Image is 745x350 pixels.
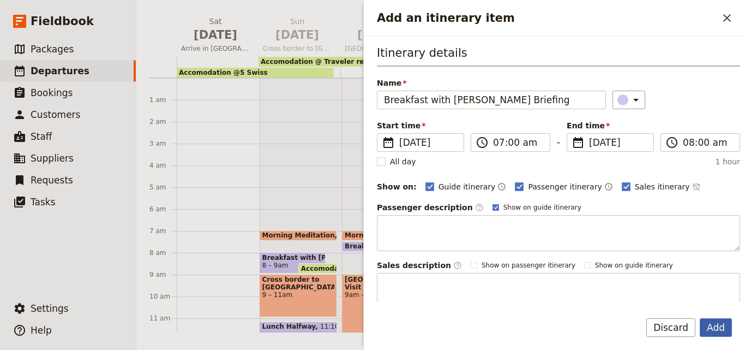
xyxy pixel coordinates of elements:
[377,181,417,192] div: Show on:
[475,203,484,212] span: ​
[31,44,74,55] span: Packages
[181,27,250,43] span: [DATE]
[31,66,89,76] span: Departures
[177,44,254,53] span: Arrive in [GEOGRAPHIC_DATA]
[718,9,736,27] button: Close drawer
[692,180,701,193] button: Time not shown on sales itinerary
[572,136,585,149] span: ​
[482,261,575,270] span: Show on passenger itinerary
[177,68,334,78] div: Accomodation @5 Swiss
[567,120,654,131] span: End time
[345,291,417,299] span: 9am – 12pm
[635,181,690,192] span: Sales itinerary
[528,181,602,192] span: Passenger itinerary
[177,16,259,56] button: Sat [DATE]Arrive in [GEOGRAPHIC_DATA]
[700,318,732,337] button: Add
[604,180,613,193] button: Time shown on passenger itinerary
[557,135,560,152] span: -
[390,156,416,167] span: All day
[377,10,718,26] h2: Add an itinerary item
[503,203,581,212] span: Show on guide itinerary
[149,117,177,126] div: 2 am
[399,136,457,149] span: [DATE]
[149,314,177,323] div: 11 am
[612,91,645,109] button: ​
[261,58,371,66] span: Accomodation @ Traveler rest
[149,139,177,148] div: 3 am
[377,45,740,67] h3: Itinerary details
[342,274,420,339] div: [GEOGRAPHIC_DATA] Visit9am – 12pm
[149,292,177,301] div: 10 am
[716,156,740,167] span: 1 hour
[301,265,394,272] span: Accomodation @5 Swiss
[377,202,484,213] label: Passenger description
[31,303,69,314] span: Settings
[320,323,376,334] span: 11:10 – 11:50am
[259,16,340,56] button: Sun [DATE]Cross border to [GEOGRAPHIC_DATA]
[589,136,647,149] span: [DATE]
[149,161,177,170] div: 4 am
[345,242,498,250] span: Breakfast with [PERSON_NAME] Briefing
[149,183,177,192] div: 5 am
[259,57,579,67] div: Accomodation @ Traveler rest
[262,323,321,330] span: Lunch Halfway
[665,136,678,149] span: ​
[260,274,338,317] div: Cross border to [GEOGRAPHIC_DATA]9 – 11am
[149,227,177,235] div: 7 am
[31,153,74,164] span: Suppliers
[31,175,73,186] span: Requests
[453,261,462,270] span: ​
[618,93,642,106] div: ​
[263,27,332,43] span: [DATE]
[31,325,52,336] span: Help
[342,241,420,252] div: Breakfast with [PERSON_NAME] Briefing
[345,276,417,291] span: [GEOGRAPHIC_DATA] Visit
[342,230,420,241] div: Morning Meditation
[438,181,496,192] span: Guide itinerary
[181,16,250,43] h2: Sat
[493,136,543,149] input: ​
[377,260,462,271] label: Sales description
[262,232,340,239] span: Morning Meditation
[377,78,606,88] span: Name
[260,322,338,336] div: Lunch Halfway11:10 – 11:50am
[262,291,335,299] span: 9 – 11am
[377,91,606,109] input: Name
[149,96,177,104] div: 1 am
[149,248,177,257] div: 8 am
[595,261,673,270] span: Show on guide itinerary
[345,232,422,239] span: Morning Meditation
[31,131,52,142] span: Staff
[382,136,395,149] span: ​
[259,44,336,53] span: Cross border to [GEOGRAPHIC_DATA]
[262,262,289,269] span: 8 – 9am
[263,16,332,43] h2: Sun
[262,254,323,262] span: Breakfast with [PERSON_NAME] Briefing
[31,109,80,120] span: Customers
[260,252,326,274] div: Breakfast with [PERSON_NAME] Briefing8 – 9am
[31,13,94,29] span: Fieldbook
[262,276,335,291] span: Cross border to [GEOGRAPHIC_DATA]
[149,270,177,279] div: 9 am
[149,205,177,213] div: 6 am
[683,136,733,149] input: ​
[260,230,338,241] div: Morning Meditation
[497,180,506,193] button: Time shown on guide itinerary
[298,263,337,274] div: Accomodation @5 Swiss
[31,197,56,207] span: Tasks
[476,136,489,149] span: ​
[31,87,73,98] span: Bookings
[179,69,268,76] span: Accomodation @5 Swiss
[377,120,464,131] span: Start time
[646,318,695,337] button: Discard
